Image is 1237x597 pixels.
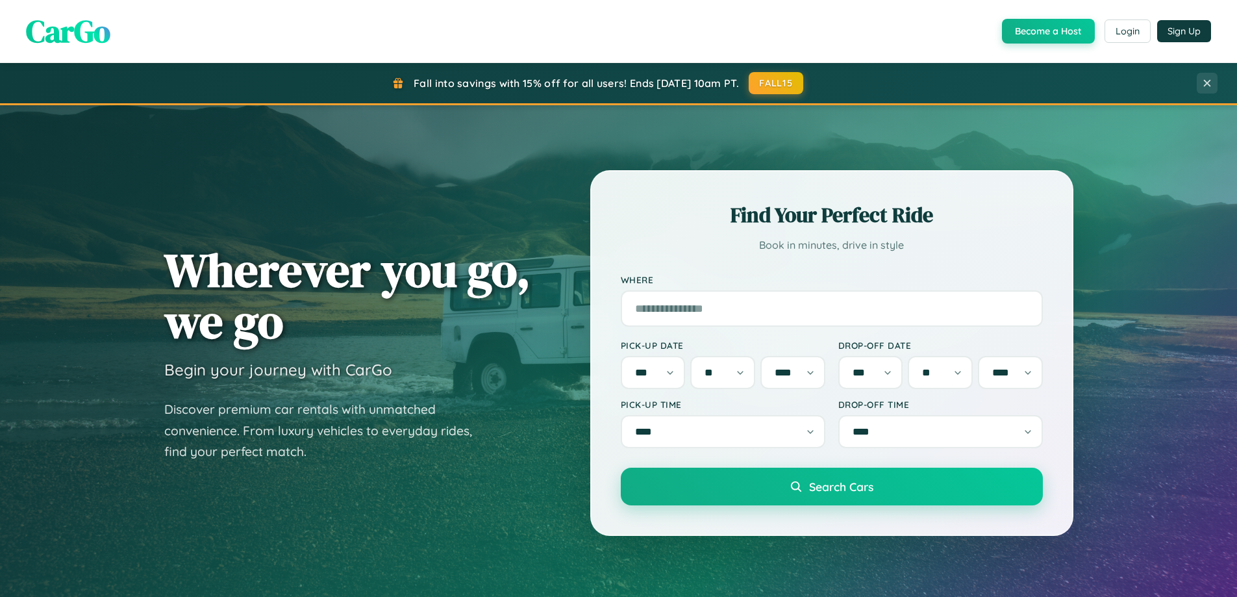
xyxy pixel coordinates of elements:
label: Drop-off Time [838,399,1043,410]
label: Pick-up Date [621,340,825,351]
label: Where [621,274,1043,285]
label: Drop-off Date [838,340,1043,351]
button: FALL15 [749,72,803,94]
button: Login [1105,19,1151,43]
h1: Wherever you go, we go [164,244,531,347]
span: Search Cars [809,479,873,494]
p: Book in minutes, drive in style [621,236,1043,255]
h2: Find Your Perfect Ride [621,201,1043,229]
button: Search Cars [621,468,1043,505]
p: Discover premium car rentals with unmatched convenience. From luxury vehicles to everyday rides, ... [164,399,489,463]
span: CarGo [26,10,110,53]
span: Fall into savings with 15% off for all users! Ends [DATE] 10am PT. [414,77,739,90]
h3: Begin your journey with CarGo [164,360,392,379]
button: Become a Host [1002,19,1095,44]
button: Sign Up [1157,20,1211,42]
label: Pick-up Time [621,399,825,410]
